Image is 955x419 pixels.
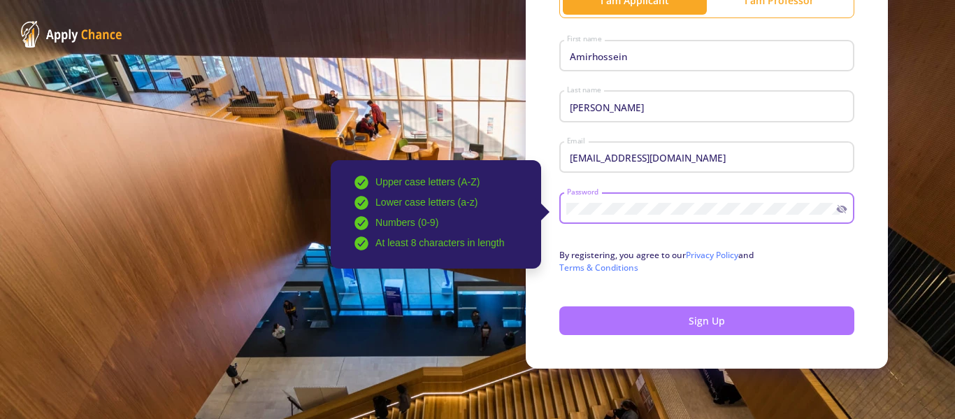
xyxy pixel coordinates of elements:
span: At least 8 characters in length [375,238,504,249]
button: Sign Up [559,306,854,335]
a: Privacy Policy [686,249,738,261]
p: By registering, you agree to our and [559,249,854,274]
span: Upper case letters (A-Z) [375,177,480,188]
span: Lower case letters (a-z) [375,197,477,208]
span: Numbers (0-9) [375,218,438,229]
img: ApplyChance Logo [21,21,122,48]
a: Terms & Conditions [559,262,638,274]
